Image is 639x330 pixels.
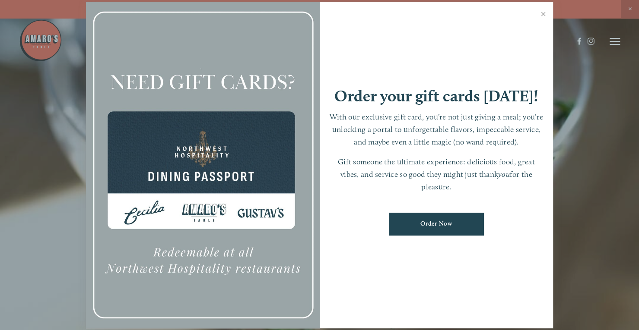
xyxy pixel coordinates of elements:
[328,156,545,193] p: Gift someone the ultimate experience: delicious food, great vibes, and service so good they might...
[535,3,552,27] a: Close
[334,88,538,104] h1: Order your gift cards [DATE]!
[328,111,545,148] p: With our exclusive gift card, you’re not just giving a meal; you’re unlocking a portal to unforge...
[389,213,484,236] a: Order Now
[498,170,510,179] em: you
